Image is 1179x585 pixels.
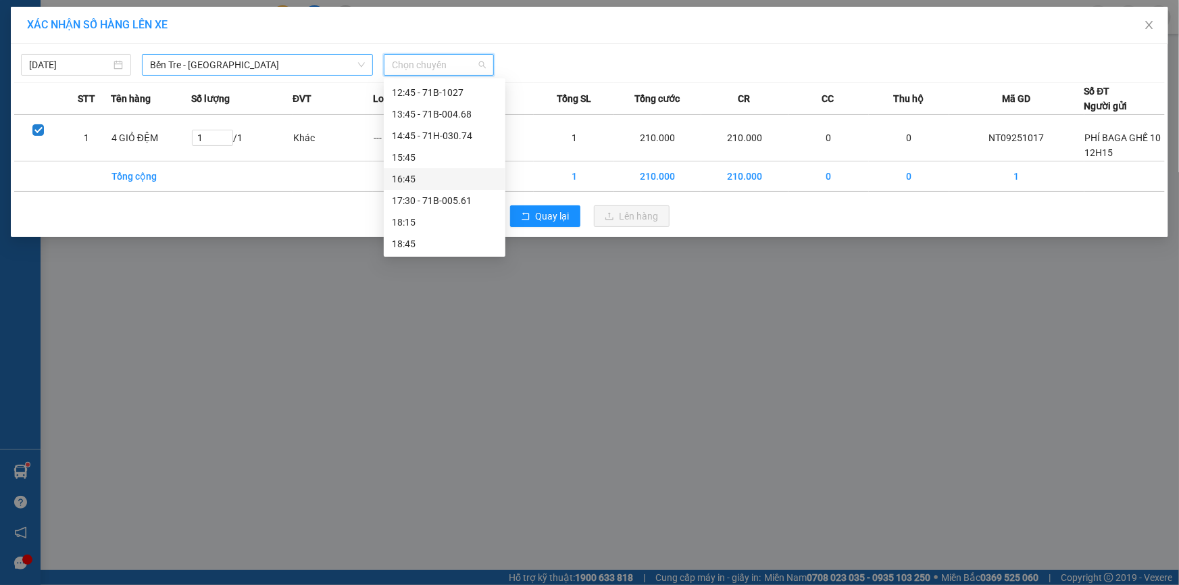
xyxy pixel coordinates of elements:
[701,115,788,161] td: 210.000
[893,91,924,106] span: Thu hộ
[557,91,591,106] span: Tổng SL
[788,161,869,192] td: 0
[534,161,614,192] td: 1
[392,85,497,100] div: 12:45 - 71B-1027
[392,236,497,251] div: 18:45
[373,91,416,106] span: Loại hàng
[357,61,366,69] span: down
[869,115,949,161] td: 0
[392,215,497,230] div: 18:15
[392,172,497,186] div: 16:45
[392,128,497,143] div: 14:45 - 71H-030.74
[18,55,78,65] span: 02753860222
[27,18,168,31] span: XÁC NHẬN SỐ HÀNG LÊN XE
[78,91,95,106] span: STT
[701,161,788,192] td: 210.000
[111,161,191,192] td: Tổng cộng
[4,43,104,53] span: Nơi gửi:
[34,43,104,53] span: [PERSON_NAME]
[4,79,18,89] span: ĐT:
[392,193,497,208] div: 17:30 - 71B-005.61
[392,55,486,75] span: Chọn chuyến
[510,205,580,227] button: rollbackQuay lại
[293,91,311,106] span: ĐVT
[521,211,530,222] span: rollback
[4,55,18,65] span: ĐT:
[4,6,139,16] span: 11:47:15 [DATE]-
[1130,7,1168,45] button: Close
[111,91,151,106] span: Tên hàng
[614,161,701,192] td: 210.000
[392,150,497,165] div: 15:45
[4,91,41,101] span: Giờ nhận:
[869,161,949,192] td: 0
[150,55,365,75] span: Bến Tre - Sài Gòn
[111,115,191,161] td: 4 GIỎ ĐỆM
[191,115,293,161] td: / 1
[42,67,111,77] span: [PERSON_NAME]
[949,115,1084,161] td: NT09251017
[738,91,751,106] span: CR
[18,79,78,89] span: 02753860222
[56,18,147,28] strong: BIÊN NHẬN HÀNG GỬI
[1002,91,1030,106] span: Mã GD
[69,6,139,16] span: [PERSON_NAME]
[373,115,453,161] td: ---
[62,30,141,41] strong: MĐH:
[949,161,1084,192] td: 1
[4,67,111,77] span: Nơi nhận:
[1084,84,1128,113] div: Số ĐT Người gửi
[1144,20,1155,30] span: close
[86,30,141,41] span: NT09251017
[635,91,680,106] span: Tổng cước
[62,115,110,161] td: 1
[788,115,869,161] td: 0
[534,115,614,161] td: 1
[392,107,497,122] div: 13:45 - 71B-004.68
[293,115,373,161] td: Khác
[29,57,111,72] input: 15/09/2025
[1085,132,1161,158] span: PHÍ BAGA GHẾ 10 12H15
[822,91,834,106] span: CC
[594,205,670,227] button: uploadLên hàng
[614,115,701,161] td: 210.000
[191,91,230,106] span: Số lượng
[536,209,570,224] span: Quay lại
